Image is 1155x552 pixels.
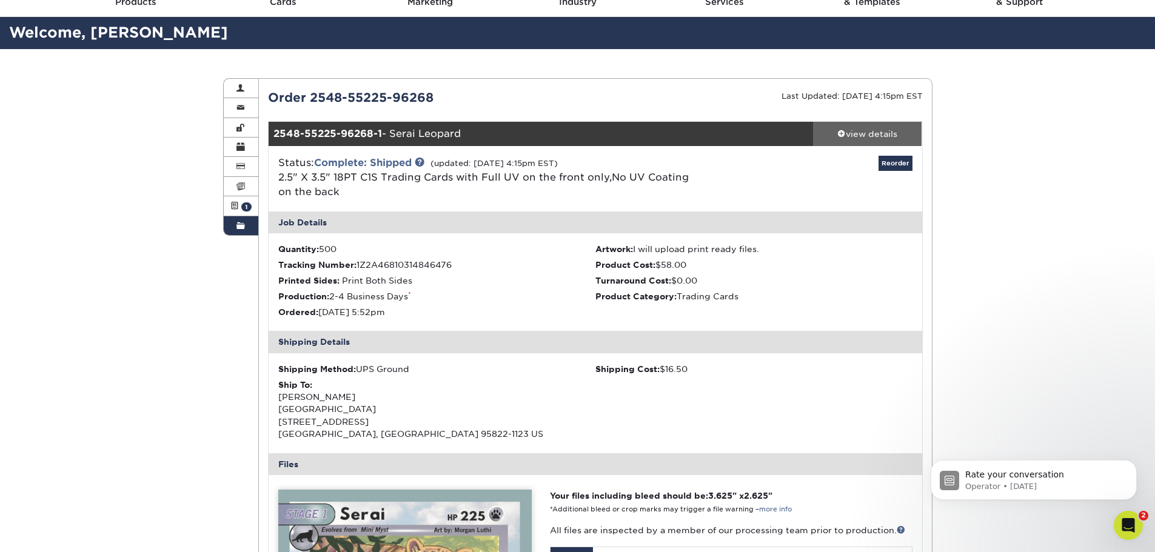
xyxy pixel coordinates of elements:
[278,307,318,317] strong: Ordered:
[782,91,923,101] small: Last Updated: [DATE] 4:15pm EST
[708,491,732,500] span: 3.625
[278,244,319,254] strong: Quantity:
[278,243,595,255] li: 500
[357,260,452,270] span: 1Z2A46810314846476
[595,276,671,285] strong: Turnaround Cost:
[759,505,792,513] a: more info
[1139,511,1148,520] span: 2
[278,290,595,302] li: 2-4 Business Days
[224,196,259,216] a: 1
[430,159,558,168] small: (updated: [DATE] 4:15pm EST)
[879,156,912,171] a: Reorder
[269,156,704,199] div: Status:
[595,274,912,287] li: $0.00
[259,88,595,107] div: Order 2548-55225-96268
[278,276,340,285] strong: Printed Sides:
[595,290,912,302] li: Trading Cards
[278,306,595,318] li: [DATE] 5:52pm
[278,364,356,374] strong: Shipping Method:
[595,364,660,374] strong: Shipping Cost:
[813,128,922,140] div: view details
[813,122,922,146] a: view details
[241,202,252,211] span: 1
[595,363,912,375] div: $16.50
[278,171,689,198] a: 2.5" X 3.5" 18PT C1S Trading Cards with Full UV on the front only,No UV Coating on the back
[342,276,412,285] span: Print Both Sides
[550,491,772,500] strong: Your files including bleed should be: " x "
[1114,511,1143,540] iframe: Intercom live chat
[595,244,633,254] strong: Artwork:
[269,453,922,475] div: Files
[595,260,655,270] strong: Product Cost:
[278,260,357,270] strong: Tracking Number:
[278,363,595,375] div: UPS Ground
[595,291,677,301] strong: Product Category:
[550,505,792,513] small: *Additional bleed or crop marks may trigger a file warning –
[269,211,922,233] div: Job Details
[269,122,813,146] div: - Serai Leopard
[314,157,412,168] a: Complete: Shipped
[912,434,1155,519] iframe: Intercom notifications message
[595,243,912,255] li: I will upload print ready files.
[278,380,312,390] strong: Ship To:
[550,524,912,536] p: All files are inspected by a member of our processing team prior to production.
[273,128,382,139] strong: 2548-55225-96268-1
[278,379,595,441] div: [PERSON_NAME] [GEOGRAPHIC_DATA] [STREET_ADDRESS] [GEOGRAPHIC_DATA], [GEOGRAPHIC_DATA] 95822-1123 US
[595,259,912,271] li: $58.00
[269,331,922,353] div: Shipping Details
[744,491,768,500] span: 2.625
[278,291,329,301] strong: Production:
